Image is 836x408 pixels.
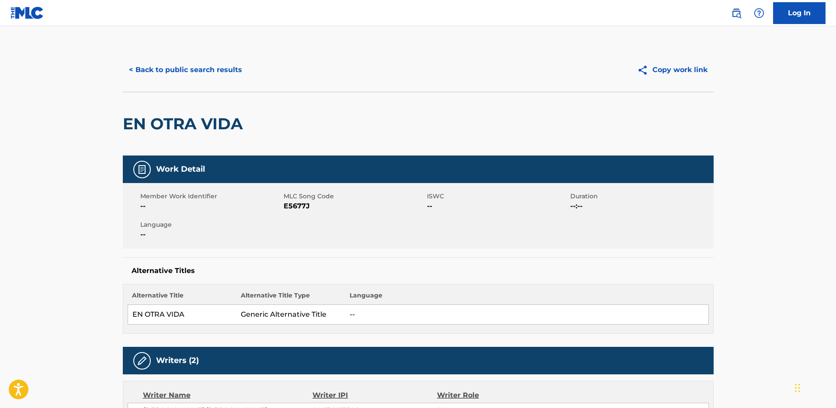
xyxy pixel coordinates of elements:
h5: Alternative Titles [132,266,705,275]
img: Copy work link [637,65,652,76]
span: -- [140,229,281,240]
td: -- [345,305,708,325]
div: Help [750,4,768,22]
span: MLC Song Code [284,192,425,201]
td: EN OTRA VIDA [128,305,236,325]
div: Writer Role [437,390,550,401]
img: search [731,8,742,18]
span: Language [140,220,281,229]
span: -- [140,201,281,211]
th: Alternative Title [128,291,236,305]
h5: Work Detail [156,164,205,174]
span: E5677J [284,201,425,211]
span: -- [427,201,568,211]
div: Drag [795,375,800,401]
button: < Back to public search results [123,59,248,81]
a: Log In [773,2,826,24]
img: MLC Logo [10,7,44,19]
iframe: Chat Widget [792,366,836,408]
span: Member Work Identifier [140,192,281,201]
th: Language [345,291,708,305]
h2: EN OTRA VIDA [123,114,247,134]
span: Duration [570,192,711,201]
img: Writers [137,356,147,366]
img: Work Detail [137,164,147,175]
div: Writer IPI [312,390,437,401]
span: ISWC [427,192,568,201]
button: Copy work link [631,59,714,81]
img: help [754,8,764,18]
h5: Writers (2) [156,356,199,366]
th: Alternative Title Type [236,291,345,305]
span: --:-- [570,201,711,211]
div: Writer Name [143,390,313,401]
td: Generic Alternative Title [236,305,345,325]
a: Public Search [728,4,745,22]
